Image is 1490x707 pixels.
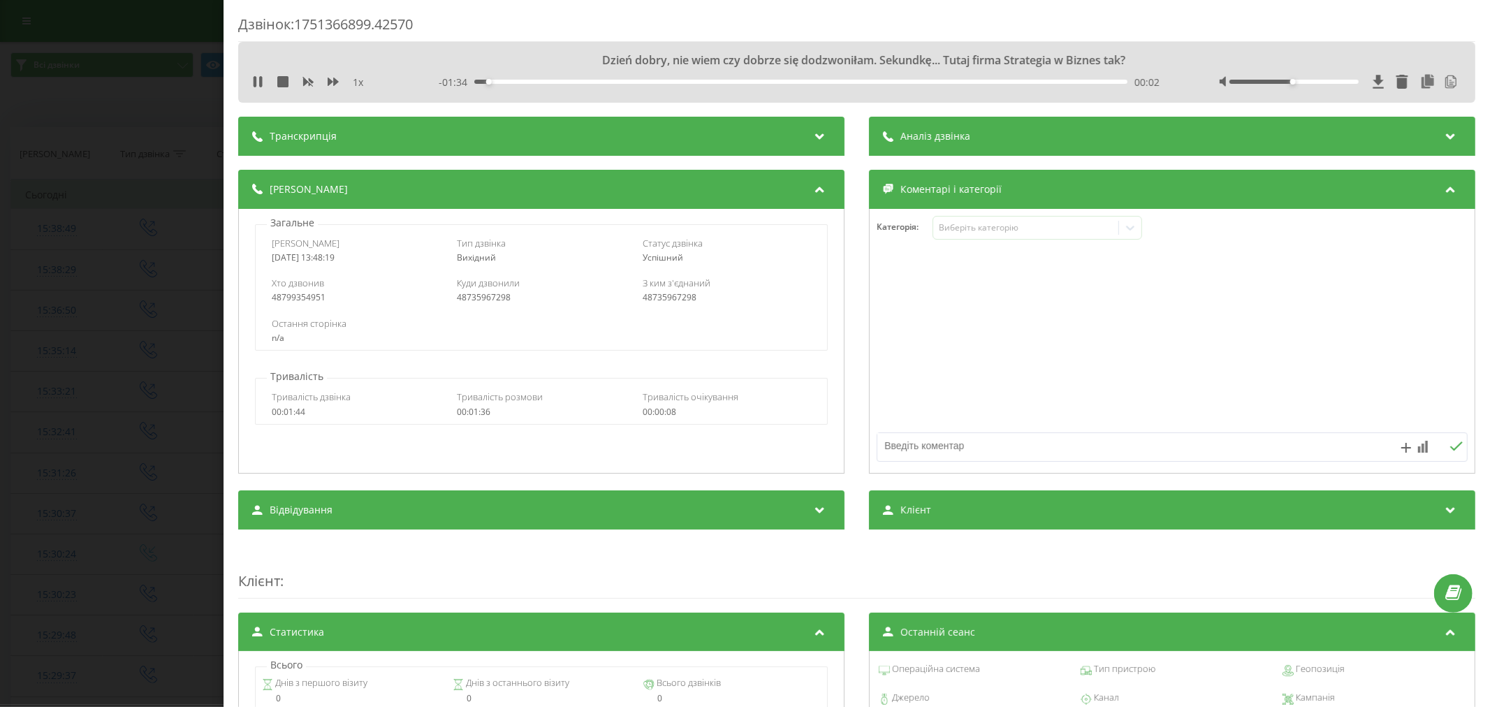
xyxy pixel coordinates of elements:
div: : [238,544,1475,599]
div: Виберіть категорію [939,222,1113,233]
span: Тривалість очікування [643,391,738,403]
div: 0 [262,694,439,704]
p: Всього [267,658,306,672]
div: 48799354951 [272,293,440,303]
p: Загальне [267,216,318,230]
span: 1 x [353,75,363,89]
div: 00:01:44 [272,407,440,417]
div: Accessibility label [486,79,492,85]
span: Тривалість розмови [457,391,543,403]
span: Клієнт [900,503,931,517]
span: Клієнт [238,571,280,590]
span: Статистика [270,625,324,639]
span: Канал [1092,691,1119,705]
span: З ким з'єднаний [643,277,710,289]
span: Успішний [643,252,683,263]
div: [DATE] 13:48:19 [272,253,440,263]
div: 48735967298 [457,293,625,303]
span: Тип дзвінка [457,237,506,249]
span: Всього дзвінків [655,676,721,690]
span: Транскрипція [270,129,337,143]
div: Дзвінок : 1751366899.42570 [238,15,1475,42]
div: 00:00:08 [643,407,811,417]
span: Геопозиція [1294,662,1345,676]
span: - 01:34 [439,75,474,89]
div: Accessibility label [1290,79,1296,85]
div: 48735967298 [643,293,811,303]
span: Вихідний [457,252,496,263]
span: 00:02 [1134,75,1160,89]
h4: Категорія : [877,222,933,232]
span: Останній сеанс [900,625,975,639]
span: Тип пристрою [1092,662,1155,676]
span: Днів з першого візиту [273,676,367,690]
div: n/a [272,333,811,343]
div: 00:01:36 [457,407,625,417]
p: Тривалість [267,370,327,384]
span: Відвідування [270,503,333,517]
span: Кампанія [1294,691,1335,705]
div: 0 [453,694,630,704]
span: Днів з останнього візиту [464,676,569,690]
span: Коментарі і категорії [900,182,1002,196]
span: Джерело [890,691,930,705]
span: Хто дзвонив [272,277,324,289]
span: Куди дзвонили [457,277,520,289]
span: Статус дзвінка [643,237,703,249]
span: [PERSON_NAME] [272,237,339,249]
div: 0 [643,694,821,704]
div: Dzień dobry, nie wiem czy dobrze się dodzwoniłam. Sekundkę... Tutaj firma Strategia w Biznes tak? [370,52,1343,68]
span: Тривалість дзвінка [272,391,351,403]
span: Аналіз дзвінка [900,129,970,143]
span: [PERSON_NAME] [270,182,348,196]
span: Остання сторінка [272,317,346,330]
span: Операційна система [890,662,980,676]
